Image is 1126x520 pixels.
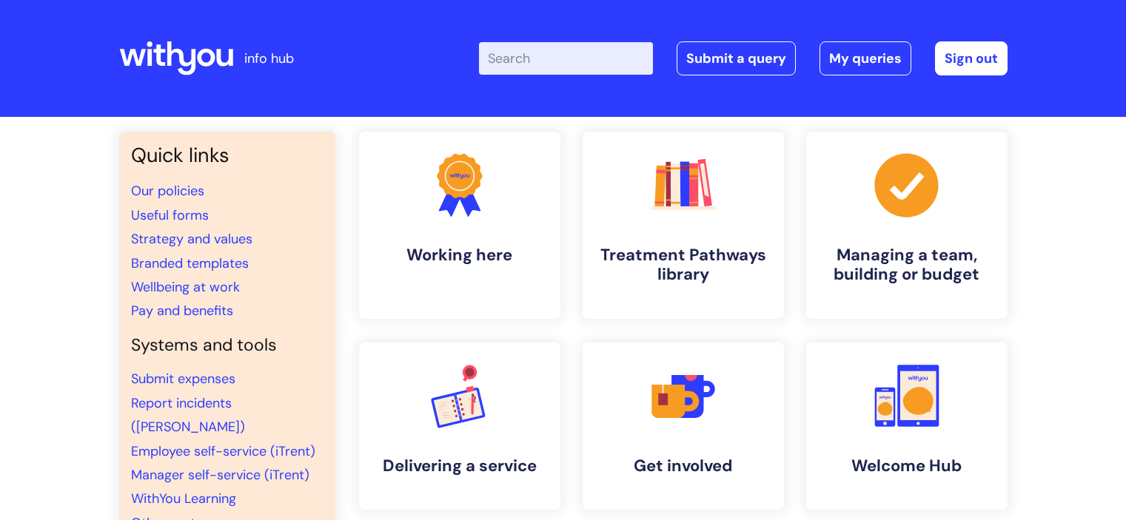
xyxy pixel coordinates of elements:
[131,143,324,167] h3: Quick links
[371,246,549,265] h4: Working here
[359,132,560,319] a: Working here
[131,182,204,200] a: Our policies
[131,278,240,296] a: Wellbeing at work
[594,246,772,285] h4: Treatment Pathways library
[131,490,236,507] a: WithYou Learning
[583,132,784,319] a: Treatment Pathways library
[131,466,309,484] a: Manager self-service (iTrent)
[820,41,911,75] a: My queries
[131,254,249,272] a: Branded templates
[131,335,324,356] h4: Systems and tools
[677,41,796,75] a: Submit a query
[806,342,1008,510] a: Welcome Hub
[131,442,315,460] a: Employee self-service (iTrent)
[818,246,996,285] h4: Managing a team, building or budget
[935,41,1008,75] a: Sign out
[594,456,772,476] h4: Get involved
[479,41,1008,75] div: | -
[131,230,252,248] a: Strategy and values
[131,302,233,320] a: Pay and benefits
[244,47,294,70] p: info hub
[818,456,996,476] h4: Welcome Hub
[359,342,560,510] a: Delivering a service
[806,132,1008,319] a: Managing a team, building or budget
[131,394,245,436] a: Report incidents ([PERSON_NAME])
[131,370,235,388] a: Submit expenses
[583,342,784,510] a: Get involved
[131,206,209,224] a: Useful forms
[371,456,549,476] h4: Delivering a service
[479,42,653,75] input: Search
